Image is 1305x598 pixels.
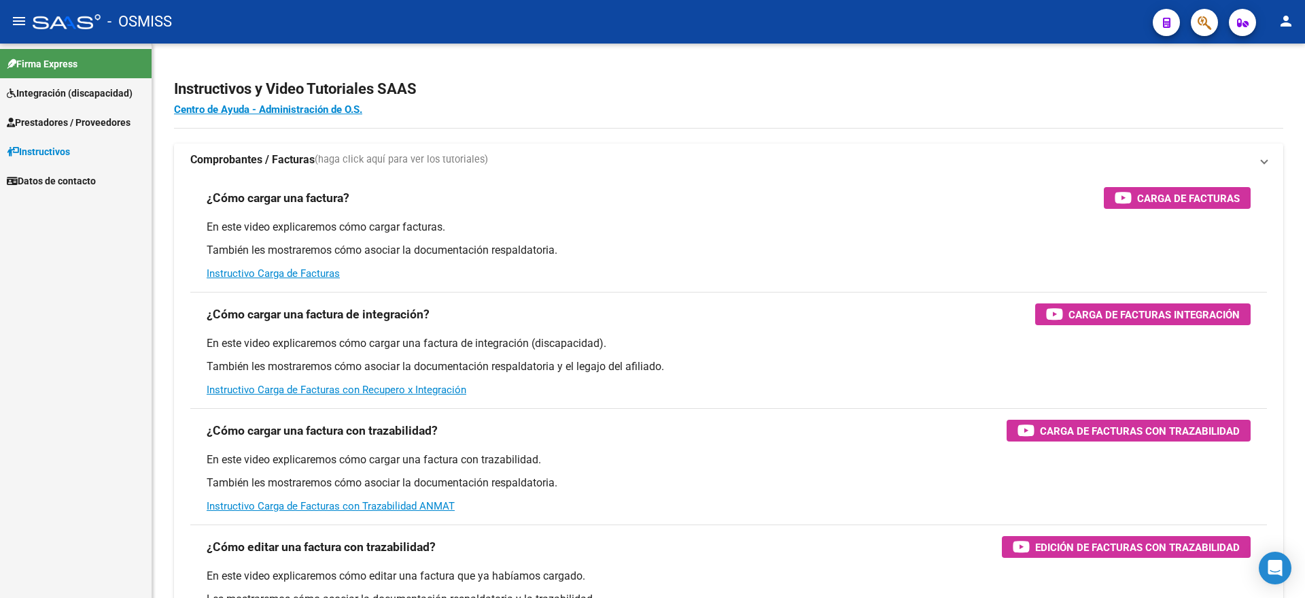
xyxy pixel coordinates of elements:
p: En este video explicaremos cómo editar una factura que ya habíamos cargado. [207,569,1251,584]
strong: Comprobantes / Facturas [190,152,315,167]
span: Carga de Facturas con Trazabilidad [1040,422,1240,439]
button: Carga de Facturas [1104,187,1251,209]
button: Carga de Facturas con Trazabilidad [1007,420,1251,442]
p: En este video explicaremos cómo cargar facturas. [207,220,1251,235]
a: Instructivo Carga de Facturas [207,267,340,280]
h3: ¿Cómo cargar una factura de integración? [207,305,430,324]
button: Carga de Facturas Integración [1035,303,1251,325]
span: Edición de Facturas con Trazabilidad [1035,539,1240,556]
div: Open Intercom Messenger [1259,552,1291,584]
span: Prestadores / Proveedores [7,115,130,130]
p: En este video explicaremos cómo cargar una factura de integración (discapacidad). [207,336,1251,351]
h3: ¿Cómo cargar una factura? [207,188,349,207]
span: Instructivos [7,144,70,159]
h3: ¿Cómo editar una factura con trazabilidad? [207,537,436,557]
span: Firma Express [7,56,77,71]
p: También les mostraremos cómo asociar la documentación respaldatoria y el legajo del afiliado. [207,359,1251,374]
span: (haga click aquí para ver los tutoriales) [315,152,488,167]
span: Carga de Facturas [1137,190,1240,207]
span: Carga de Facturas Integración [1068,306,1240,323]
a: Instructivo Carga de Facturas con Trazabilidad ANMAT [207,500,455,512]
mat-icon: menu [11,13,27,29]
p: En este video explicaremos cómo cargar una factura con trazabilidad. [207,452,1251,467]
mat-icon: person [1278,13,1294,29]
span: - OSMISS [107,7,172,37]
button: Edición de Facturas con Trazabilidad [1002,536,1251,558]
h3: ¿Cómo cargar una factura con trazabilidad? [207,421,438,440]
mat-expansion-panel-header: Comprobantes / Facturas(haga click aquí para ver los tutoriales) [174,144,1283,176]
a: Instructivo Carga de Facturas con Recupero x Integración [207,384,466,396]
p: También les mostraremos cómo asociar la documentación respaldatoria. [207,476,1251,491]
a: Centro de Ayuda - Administración de O.S. [174,103,362,116]
span: Datos de contacto [7,173,96,188]
p: También les mostraremos cómo asociar la documentación respaldatoria. [207,243,1251,258]
span: Integración (discapacidad) [7,86,133,101]
h2: Instructivos y Video Tutoriales SAAS [174,76,1283,102]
